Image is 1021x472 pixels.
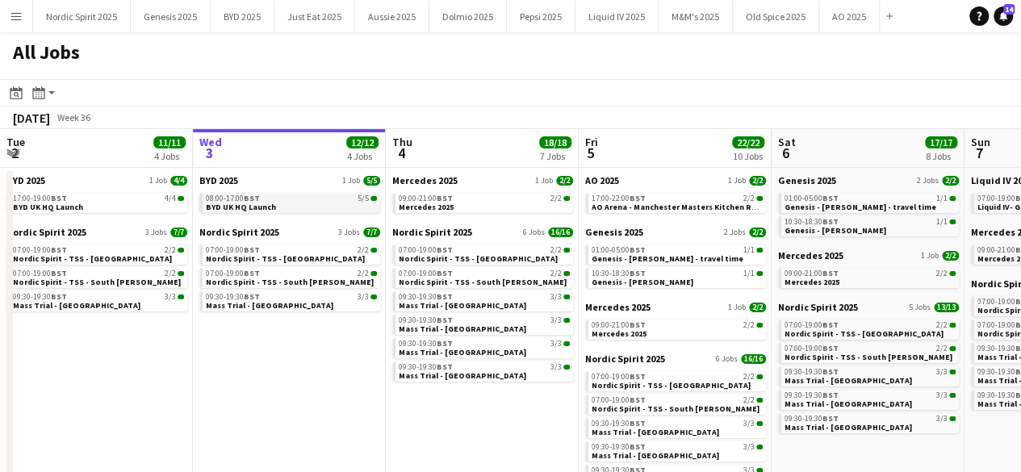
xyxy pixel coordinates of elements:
[785,320,956,338] a: 07:00-19:00BST2/2Nordic Spirit - TSS - [GEOGRAPHIC_DATA]
[743,246,755,254] span: 1/1
[206,246,260,254] span: 07:00-19:00
[1003,4,1015,15] span: 14
[399,338,570,357] a: 09:30-19:30BST3/3Mass Trial - [GEOGRAPHIC_DATA]
[822,193,839,203] span: BST
[13,194,67,203] span: 17:00-19:00
[399,268,570,286] a: 07:00-19:00BST2/2Nordic Spirit - TSS - South [PERSON_NAME]
[592,443,646,451] span: 09:30-19:30
[437,315,453,325] span: BST
[592,277,693,287] span: Genesis - Arnold Clark
[630,244,646,255] span: BST
[540,150,571,162] div: 7 Jobs
[13,293,67,301] span: 09:30-19:30
[33,1,131,32] button: Nordic Spirit 2025
[756,374,763,379] span: 2/2
[733,150,764,162] div: 10 Jobs
[592,403,759,414] span: Nordic Spirit - TSS - South Mimms
[370,196,377,201] span: 5/5
[363,228,380,237] span: 7/7
[563,318,570,323] span: 3/3
[592,246,646,254] span: 01:00-05:00
[358,246,369,254] span: 2/2
[785,202,936,212] span: Genesis - Arnold Clark - travel time
[575,1,659,32] button: Liquid IV 2025
[585,301,651,313] span: Mercedes 2025
[936,321,948,329] span: 2/2
[585,174,619,186] span: AO 2025
[942,176,959,186] span: 2/2
[778,174,959,249] div: Genesis 20252 Jobs2/201:00-05:00BST1/1Genesis - [PERSON_NAME] - travel time10:30-18:30BST1/1Genes...
[390,144,412,162] span: 4
[942,251,959,261] span: 2/2
[392,226,472,238] span: Nordic Spirit 2025
[244,244,260,255] span: BST
[592,396,646,404] span: 07:00-19:00
[13,246,67,254] span: 07:00-19:00
[370,294,377,299] span: 3/3
[936,194,948,203] span: 1/1
[550,340,562,348] span: 3/3
[743,321,755,329] span: 2/2
[778,174,836,186] span: Genesis 2025
[206,300,333,311] span: Mass Trial - London Cardinal Place
[206,269,260,278] span: 07:00-19:00
[778,174,959,186] a: Genesis 20252 Jobs2/2
[392,174,573,186] a: Mercedes 20251 Job2/2
[630,268,646,278] span: BST
[206,244,377,263] a: 07:00-19:00BST2/2Nordic Spirit - TSS - [GEOGRAPHIC_DATA]
[785,390,956,408] a: 09:30-19:30BST3/3Mass Trial - [GEOGRAPHIC_DATA]
[936,415,948,423] span: 3/3
[399,324,526,334] span: Mass Trial - Leeds
[592,441,763,460] a: 09:30-19:30BST3/3Mass Trial - [GEOGRAPHIC_DATA]
[399,291,570,310] a: 09:30-19:30BST3/3Mass Trial - [GEOGRAPHIC_DATA]
[583,144,598,162] span: 5
[13,193,184,211] a: 17:00-19:00BST4/4BYD UK HQ Launch
[785,391,839,399] span: 09:30-19:30
[822,366,839,377] span: BST
[206,253,365,264] span: Nordic Spirit - TSS - Donington Park
[358,194,369,203] span: 5/5
[592,427,719,437] span: Mass Trial - Brighton City Centre
[785,225,886,236] span: Genesis - Arnold Clark
[592,371,763,390] a: 07:00-19:00BST2/2Nordic Spirit - TSS - [GEOGRAPHIC_DATA]
[743,194,755,203] span: 2/2
[732,136,764,148] span: 22/22
[550,269,562,278] span: 2/2
[399,244,570,263] a: 07:00-19:00BST2/2Nordic Spirit - TSS - [GEOGRAPHIC_DATA]
[399,246,453,254] span: 07:00-19:00
[949,416,956,421] span: 3/3
[6,135,25,149] span: Tue
[550,363,562,371] span: 3/3
[592,420,646,428] span: 09:30-19:30
[785,321,839,329] span: 07:00-19:00
[392,135,412,149] span: Thu
[13,244,184,263] a: 07:00-19:00BST2/2Nordic Spirit - TSS - [GEOGRAPHIC_DATA]
[563,365,570,370] span: 3/3
[743,443,755,451] span: 3/3
[592,268,763,286] a: 10:30-18:30BST1/1Genesis - [PERSON_NAME]
[563,341,570,346] span: 3/3
[585,226,766,238] a: Genesis 20252 Jobs2/2
[592,244,763,263] a: 01:00-05:00BST1/1Genesis - [PERSON_NAME] - travel time
[741,354,766,364] span: 16/16
[358,293,369,301] span: 3/3
[969,144,990,162] span: 7
[51,268,67,278] span: BST
[778,249,843,261] span: Mercedes 2025
[630,441,646,452] span: BST
[170,228,187,237] span: 7/7
[592,269,646,278] span: 10:30-18:30
[585,301,766,313] a: Mercedes 20251 Job2/2
[756,323,763,328] span: 2/2
[51,291,67,302] span: BST
[199,174,380,226] div: BYD 20251 Job5/508:00-17:00BST5/5BYD UK HQ Launch
[743,269,755,278] span: 1/1
[949,271,956,276] span: 2/2
[51,193,67,203] span: BST
[13,277,181,287] span: Nordic Spirit - TSS - South Mimms
[949,370,956,374] span: 3/3
[785,413,956,432] a: 09:30-19:30BST3/3Mass Trial - [GEOGRAPHIC_DATA]
[338,228,360,237] span: 3 Jobs
[592,450,719,461] span: Mass Trial - Leeds
[778,249,959,261] a: Mercedes 20251 Job2/2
